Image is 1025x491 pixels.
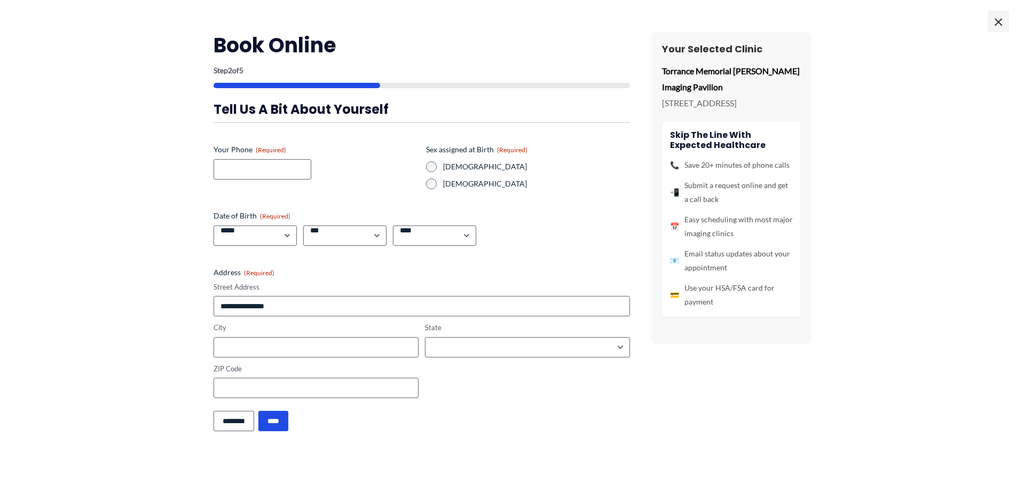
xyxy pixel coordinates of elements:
span: (Required) [256,146,286,154]
li: Easy scheduling with most major imaging clinics [670,213,793,240]
span: 2 [228,66,232,75]
h4: Skip the line with Expected Healthcare [670,130,793,150]
p: Torrance Memorial [PERSON_NAME] Imaging Pavilion [662,63,801,95]
li: Save 20+ minutes of phone calls [670,158,793,172]
li: Use your HSA/FSA card for payment [670,281,793,309]
span: 💳 [670,288,679,302]
label: [DEMOGRAPHIC_DATA] [443,161,630,172]
li: Email status updates about your appointment [670,247,793,275]
label: State [425,323,630,333]
label: [DEMOGRAPHIC_DATA] [443,178,630,189]
span: (Required) [244,269,274,277]
p: Step of [214,67,630,74]
h3: Tell us a bit about yourself [214,101,630,118]
span: (Required) [260,212,290,220]
li: Submit a request online and get a call back [670,178,793,206]
label: Your Phone [214,144,417,155]
label: Street Address [214,282,630,292]
span: × [988,11,1009,32]
span: 📧 [670,254,679,268]
label: ZIP Code [214,364,419,374]
legend: Sex assigned at Birth [426,144,527,155]
label: City [214,323,419,333]
span: 📲 [670,185,679,199]
h2: Book Online [214,32,630,58]
span: 📅 [670,220,679,233]
h3: Your Selected Clinic [662,43,801,55]
legend: Address [214,267,274,278]
span: 5 [239,66,243,75]
span: 📞 [670,158,679,172]
p: [STREET_ADDRESS] [662,95,801,111]
span: (Required) [497,146,527,154]
legend: Date of Birth [214,211,290,221]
